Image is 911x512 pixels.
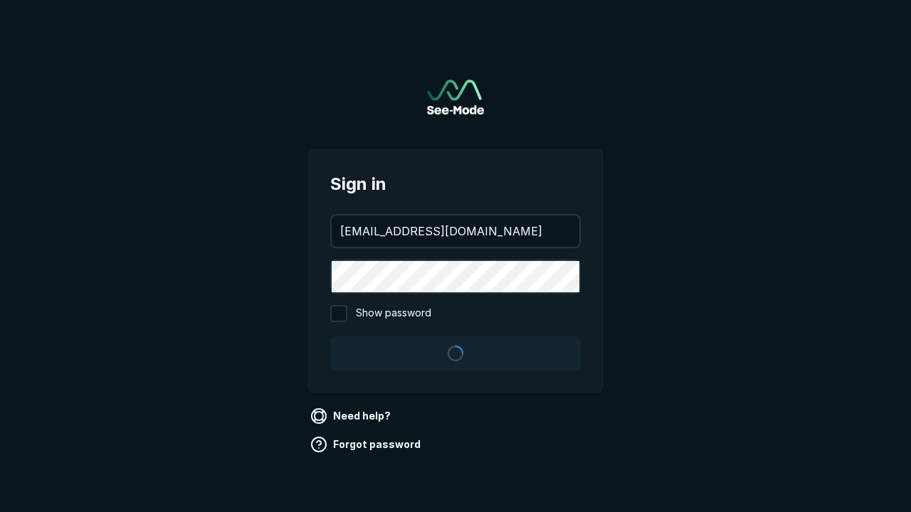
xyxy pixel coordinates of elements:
a: Need help? [307,405,396,427]
a: Forgot password [307,433,426,456]
input: your@email.com [332,215,579,247]
a: Go to sign in [427,80,484,114]
span: Sign in [330,171,581,197]
img: See-Mode Logo [427,80,484,114]
span: Show password [356,305,431,322]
